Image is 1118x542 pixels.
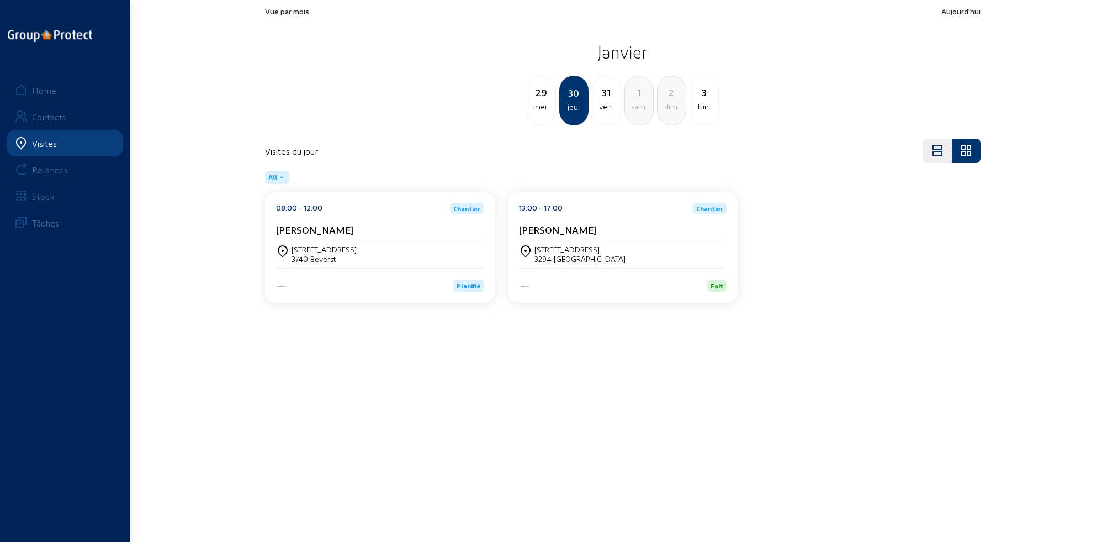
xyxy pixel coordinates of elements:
div: lun. [690,100,718,113]
span: Fait [711,282,723,290]
div: Contacts [32,112,66,122]
div: 3 [690,85,718,100]
div: 13:00 - 17:00 [519,203,563,214]
a: Stock [7,183,123,209]
div: 30 [560,85,587,101]
a: Tâches [7,209,123,236]
div: [STREET_ADDRESS] [292,245,357,254]
span: Chantier [696,205,723,212]
div: Stock [32,191,55,202]
div: 31 [592,85,621,100]
img: Aqua Protect [519,285,530,288]
a: Home [7,77,123,103]
div: dim. [658,100,686,113]
span: All [268,173,277,182]
div: ven. [592,100,621,113]
div: Home [32,85,56,96]
div: 2 [658,85,686,100]
div: 29 [527,85,555,100]
span: Planifié [457,282,480,290]
img: logo-oneline.png [8,30,92,42]
div: 1 [625,85,653,100]
div: jeu. [560,101,587,114]
div: Visites [32,138,57,149]
div: 08:00 - 12:00 [276,203,322,214]
div: 3740 Beverst [292,254,357,264]
div: [STREET_ADDRESS] [534,245,626,254]
div: Tâches [32,218,59,228]
div: mer. [527,100,555,113]
h2: Janvier [265,38,981,66]
span: Chantier [453,205,480,212]
img: Aqua Protect [276,285,287,288]
div: Relances [32,165,68,175]
a: Visites [7,130,123,156]
div: sam. [625,100,653,113]
a: Contacts [7,103,123,130]
span: Vue par mois [265,7,309,16]
cam-card-title: [PERSON_NAME] [276,224,353,235]
span: Aujourd'hui [941,7,981,16]
cam-card-title: [PERSON_NAME] [519,224,596,235]
a: Relances [7,156,123,183]
h4: Visites du jour [265,146,318,156]
div: 3294 [GEOGRAPHIC_DATA] [534,254,626,264]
